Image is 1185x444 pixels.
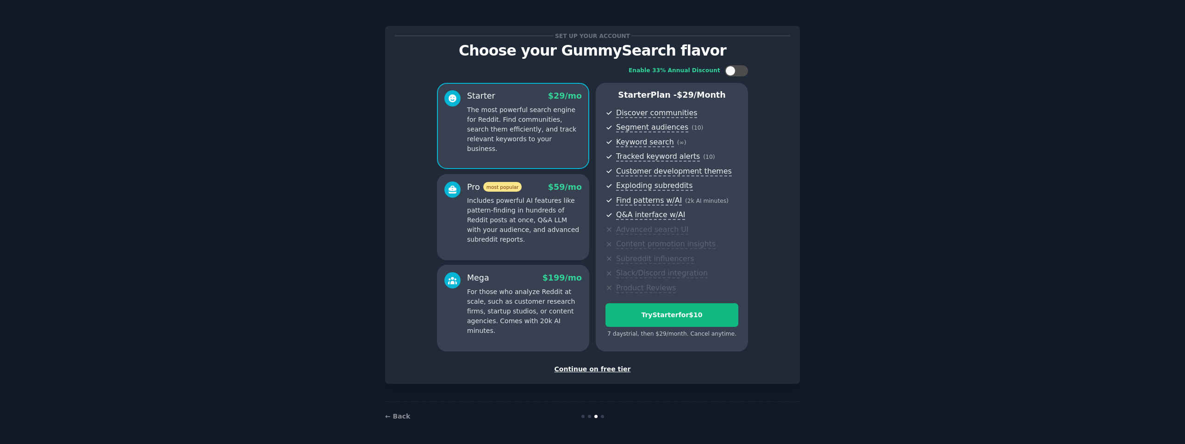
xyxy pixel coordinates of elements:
span: Slack/Discord integration [616,269,708,278]
p: Includes powerful AI features like pattern-finding in hundreds of Reddit posts at once, Q&A LLM w... [467,196,582,244]
p: For those who analyze Reddit at scale, such as customer research firms, startup studios, or conte... [467,287,582,336]
div: Starter [467,90,495,102]
p: Starter Plan - [605,89,738,101]
span: Customer development themes [616,167,732,176]
div: 7 days trial, then $ 29 /month . Cancel anytime. [605,330,738,338]
span: $ 29 /mo [548,91,582,100]
div: Continue on free tier [395,364,790,374]
span: most popular [483,182,522,192]
span: Set up your account [554,31,632,41]
span: Exploding subreddits [616,181,692,191]
p: The most powerful search engine for Reddit. Find communities, search them efficiently, and track ... [467,105,582,154]
div: Pro [467,181,522,193]
div: Mega [467,272,489,284]
p: Choose your GummySearch flavor [395,43,790,59]
span: Keyword search [616,138,674,147]
div: Enable 33% Annual Discount [629,67,720,75]
span: ( 2k AI minutes ) [685,198,729,204]
span: ( ∞ ) [677,139,686,146]
span: $ 59 /mo [548,182,582,192]
span: Segment audiences [616,123,688,132]
span: $ 29 /month [677,90,726,100]
span: Find patterns w/AI [616,196,682,206]
span: $ 199 /mo [543,273,582,282]
button: TryStarterfor$10 [605,303,738,327]
span: Content promotion insights [616,239,716,249]
span: Discover communities [616,108,697,118]
span: Subreddit influencers [616,254,694,264]
span: ( 10 ) [692,125,703,131]
div: Try Starter for $10 [606,310,738,320]
span: Advanced search UI [616,225,688,235]
a: ← Back [385,413,410,420]
span: Product Reviews [616,283,676,293]
span: ( 10 ) [703,154,715,160]
span: Tracked keyword alerts [616,152,700,162]
span: Q&A interface w/AI [616,210,685,220]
